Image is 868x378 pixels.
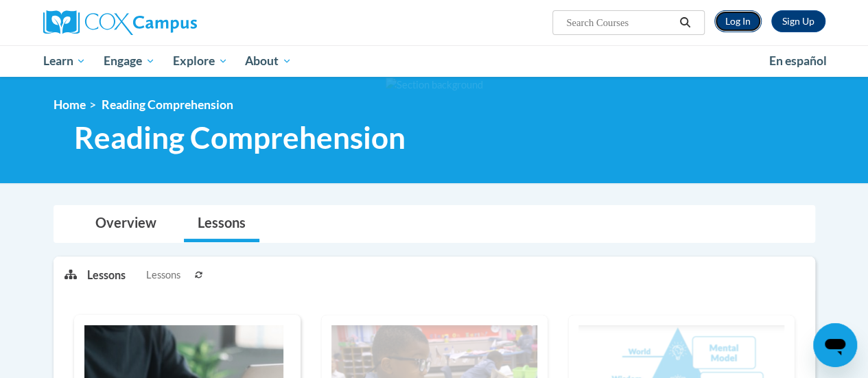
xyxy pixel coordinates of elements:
a: Overview [82,206,170,242]
img: Cox Campus [43,10,197,35]
a: Lessons [184,206,259,242]
img: Section background [386,78,483,93]
a: Register [771,10,825,32]
span: En español [769,54,827,68]
p: Lessons [87,268,126,283]
span: Reading Comprehension [74,119,406,156]
span: Learn [43,53,86,69]
a: Explore [164,45,237,77]
div: Main menu [33,45,836,77]
span: Engage [104,53,155,69]
a: Learn [34,45,95,77]
input: Search Courses [565,14,675,31]
a: About [236,45,301,77]
span: Reading Comprehension [102,97,233,112]
span: Explore [173,53,228,69]
span: About [245,53,292,69]
a: Cox Campus [43,10,290,35]
a: En español [760,47,836,75]
a: Log In [714,10,762,32]
a: Engage [95,45,164,77]
button: Search [675,14,695,31]
a: Home [54,97,86,112]
iframe: Button to launch messaging window [813,323,857,367]
span: Lessons [146,268,180,283]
